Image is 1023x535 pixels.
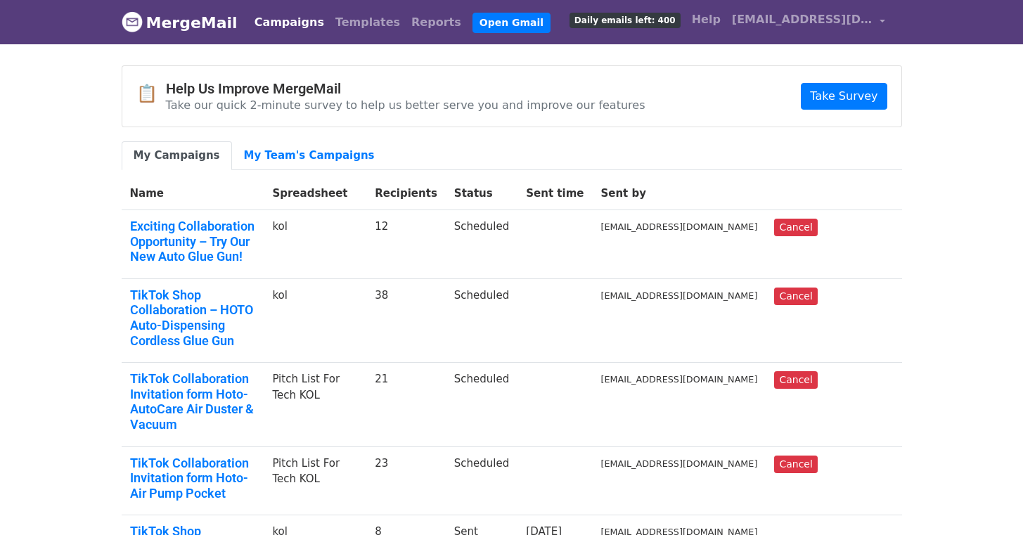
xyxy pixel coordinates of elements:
[686,6,726,34] a: Help
[122,11,143,32] img: MergeMail logo
[592,177,766,210] th: Sent by
[732,11,873,28] span: [EMAIL_ADDRESS][DOMAIN_NAME]
[122,177,264,210] th: Name
[130,371,256,432] a: TikTok Collaboration Invitation form Hoto-AutoCare Air Duster & Vacuum
[130,219,256,264] a: Exciting Collaboration Opportunity – Try Our New Auto Glue Gun!
[232,141,387,170] a: My Team's Campaigns
[472,13,551,33] a: Open Gmail
[600,221,757,232] small: [EMAIL_ADDRESS][DOMAIN_NAME]
[366,177,446,210] th: Recipients
[600,290,757,301] small: [EMAIL_ADDRESS][DOMAIN_NAME]
[166,80,645,97] h4: Help Us Improve MergeMail
[130,456,256,501] a: TikTok Collaboration Invitation form Hoto- Air Pump Pocket
[446,363,517,446] td: Scheduled
[774,456,817,473] a: Cancel
[570,13,681,28] span: Daily emails left: 400
[264,363,366,446] td: Pitch List For Tech KOL
[564,6,686,34] a: Daily emails left: 400
[774,371,817,389] a: Cancel
[264,278,366,362] td: kol
[726,6,891,39] a: [EMAIL_ADDRESS][DOMAIN_NAME]
[122,141,232,170] a: My Campaigns
[406,8,467,37] a: Reports
[366,363,446,446] td: 21
[264,177,366,210] th: Spreadsheet
[264,446,366,515] td: Pitch List For Tech KOL
[366,210,446,279] td: 12
[517,177,592,210] th: Sent time
[166,98,645,112] p: Take our quick 2-minute survey to help us better serve you and improve our features
[366,446,446,515] td: 23
[130,288,256,348] a: TikTok Shop Collaboration – HOTO Auto-Dispensing Cordless Glue Gun
[446,177,517,210] th: Status
[600,458,757,469] small: [EMAIL_ADDRESS][DOMAIN_NAME]
[330,8,406,37] a: Templates
[600,374,757,385] small: [EMAIL_ADDRESS][DOMAIN_NAME]
[774,288,817,305] a: Cancel
[801,83,887,110] a: Take Survey
[446,446,517,515] td: Scheduled
[264,210,366,279] td: kol
[446,278,517,362] td: Scheduled
[366,278,446,362] td: 38
[249,8,330,37] a: Campaigns
[774,219,817,236] a: Cancel
[122,8,238,37] a: MergeMail
[446,210,517,279] td: Scheduled
[136,84,166,104] span: 📋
